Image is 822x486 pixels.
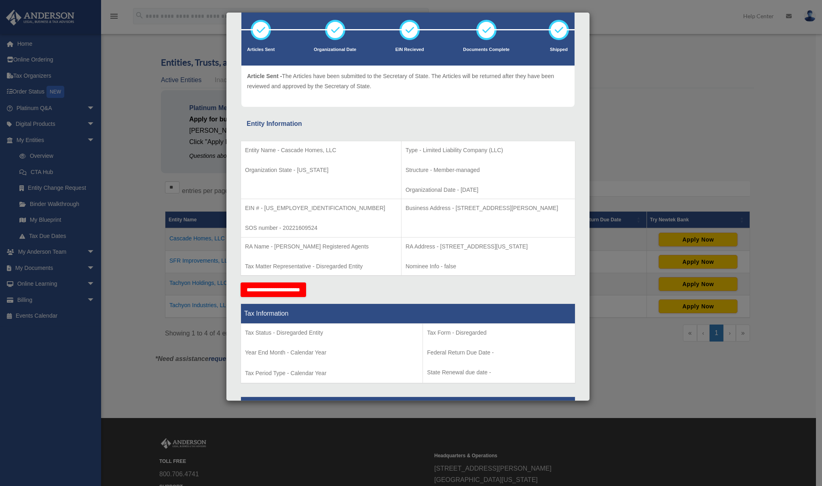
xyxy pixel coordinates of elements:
p: Year End Month - Calendar Year [245,348,418,358]
p: Articles Sent [247,46,275,54]
p: Organization State - [US_STATE] [245,165,397,175]
p: Shipped [549,46,569,54]
p: SOS number - 20221609524 [245,223,397,233]
th: Tax Information [241,304,575,324]
p: RA Name - [PERSON_NAME] Registered Agents [245,242,397,252]
th: Formation Progress [241,397,575,417]
p: Business Address - [STREET_ADDRESS][PERSON_NAME] [406,203,571,213]
p: Tax Status - Disregarded Entity [245,328,418,338]
p: Organizational Date [314,46,356,54]
p: Tax Form - Disregarded [427,328,571,338]
p: Organizational Date - [DATE] [406,185,571,195]
p: Documents Complete [463,46,509,54]
p: State Renewal due date - [427,367,571,378]
p: Federal Return Due Date - [427,348,571,358]
p: EIN Recieved [395,46,424,54]
p: RA Address - [STREET_ADDRESS][US_STATE] [406,242,571,252]
p: EIN # - [US_EMPLOYER_IDENTIFICATION_NUMBER] [245,203,397,213]
td: Tax Period Type - Calendar Year [241,324,423,384]
div: Entity Information [247,118,569,129]
p: Type - Limited Liability Company (LLC) [406,145,571,155]
p: Tax Matter Representative - Disregarded Entity [245,261,397,272]
span: Article Sent - [247,73,282,79]
p: The Articles have been submitted to the Secretary of State. The Articles will be returned after t... [247,71,569,91]
p: Structure - Member-managed [406,165,571,175]
p: Nominee Info - false [406,261,571,272]
p: Entity Name - Cascade Homes, LLC [245,145,397,155]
